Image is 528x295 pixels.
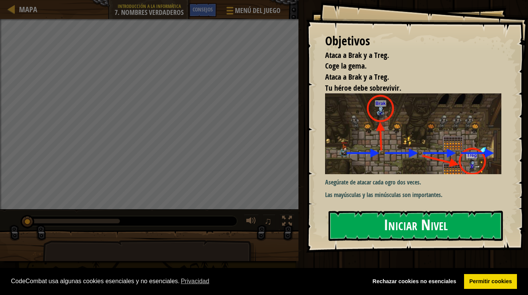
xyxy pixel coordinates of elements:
[220,3,285,21] button: Menú del Juego
[325,50,389,60] span: Ataca a Brak y a Treg.
[316,72,499,83] li: Ataca a Brak y a Treg.
[464,274,517,289] a: allow cookies
[325,32,501,50] div: Objetivos
[235,6,281,16] span: Menú del Juego
[19,4,37,14] span: Mapa
[316,83,499,94] li: Tu héroe debe sobrevivir.
[15,4,37,14] a: Mapa
[325,83,401,93] span: Tu héroe debe sobrevivir.
[279,214,295,230] button: Alterna pantalla completa.
[329,211,503,241] button: Iniciar Nivel
[325,191,501,199] p: Las mayúsculas y las minúsculas son importantes.
[367,274,461,289] a: deny cookies
[180,276,211,287] a: learn more about cookies
[244,214,259,230] button: Ajustar volúmen
[316,50,499,61] li: Ataca a Brak y a Treg.
[264,215,272,227] span: ♫
[193,6,213,13] span: Consejos
[316,61,499,72] li: Coge la gema.
[11,276,361,287] span: CodeCombat usa algunas cookies esenciales y no esenciales.
[263,214,276,230] button: ♫
[325,72,389,82] span: Ataca a Brak y a Treg.
[325,178,501,187] p: Asegúrate de atacar cada ogro dos veces.
[325,93,501,174] img: True names
[325,61,367,71] span: Coge la gema.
